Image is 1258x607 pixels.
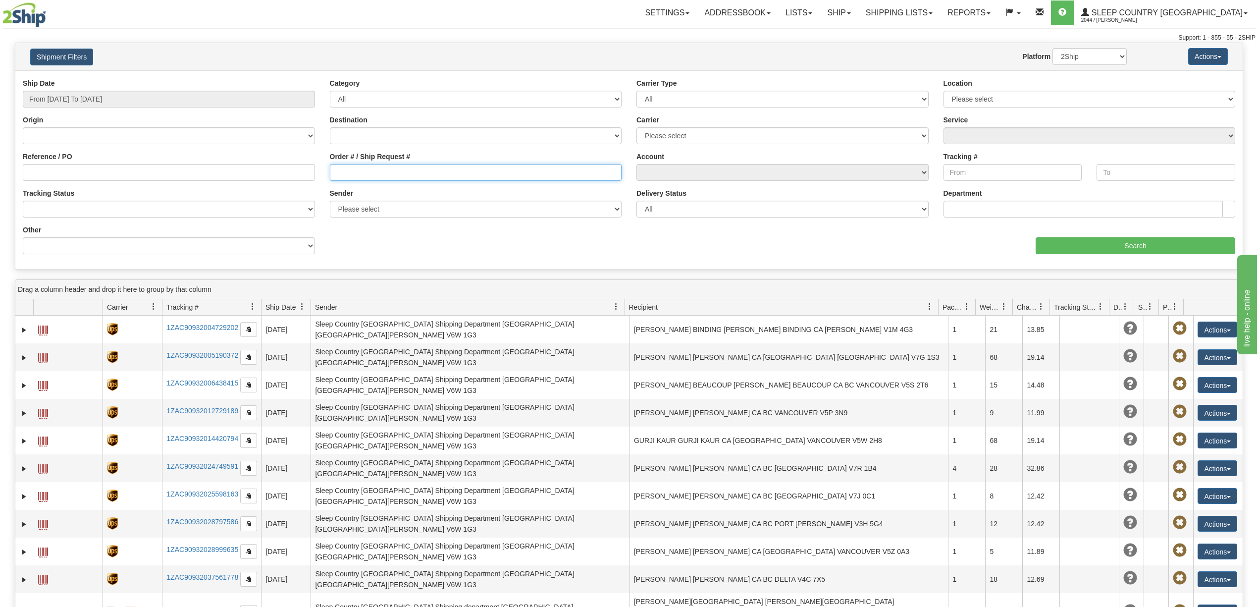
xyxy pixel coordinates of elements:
button: Copy to clipboard [240,572,257,587]
a: Expand [19,436,29,446]
span: Weight [980,302,1000,312]
button: Actions [1198,488,1237,504]
span: Unknown [1123,571,1137,585]
button: Actions [1188,48,1228,65]
button: Actions [1198,349,1237,365]
td: Sleep Country [GEOGRAPHIC_DATA] Shipping Department [GEOGRAPHIC_DATA] [GEOGRAPHIC_DATA][PERSON_NA... [311,399,629,427]
td: 19.14 [1022,427,1059,454]
td: 12.42 [1022,482,1059,510]
td: [DATE] [261,454,311,482]
td: [PERSON_NAME] BEAUCOUP [PERSON_NAME] BEAUCOUP CA BC VANCOUVER V5S 2T6 [629,371,948,399]
button: Actions [1198,377,1237,393]
a: Expand [19,381,29,390]
td: [DATE] [261,482,311,510]
button: Copy to clipboard [240,461,257,476]
td: 28 [985,454,1022,482]
a: 1ZAC90932005190372 [166,351,238,359]
label: Delivery Status [636,188,686,198]
td: Sleep Country [GEOGRAPHIC_DATA] Shipping Department [GEOGRAPHIC_DATA] [GEOGRAPHIC_DATA][PERSON_NA... [311,510,629,538]
td: 4 [948,454,985,482]
img: 8 - UPS [107,323,117,335]
span: Packages [943,302,963,312]
td: 12.42 [1022,510,1059,538]
label: Account [636,152,664,162]
button: Copy to clipboard [240,322,257,337]
a: Settings [637,0,697,25]
img: 8 - UPS [107,351,117,363]
label: Origin [23,115,43,125]
button: Actions [1198,571,1237,587]
td: [DATE] [261,538,311,565]
span: Unknown [1123,460,1137,474]
td: 1 [948,316,985,343]
a: Tracking Status filter column settings [1092,298,1109,315]
span: Pickup Not Assigned [1173,405,1187,419]
a: Recipient filter column settings [921,298,938,315]
td: Sleep Country [GEOGRAPHIC_DATA] Shipping Department [GEOGRAPHIC_DATA] [GEOGRAPHIC_DATA][PERSON_NA... [311,454,629,482]
button: Actions [1198,460,1237,476]
span: Pickup Not Assigned [1173,433,1187,446]
td: 13.85 [1022,316,1059,343]
span: Pickup Status [1163,302,1171,312]
span: Pickup Not Assigned [1173,516,1187,530]
a: Shipping lists [858,0,940,25]
label: Carrier Type [636,78,677,88]
td: 21 [985,316,1022,343]
td: [DATE] [261,399,311,427]
a: 1ZAC90932006438415 [166,379,238,387]
a: Ship Date filter column settings [294,298,311,315]
td: 32.86 [1022,454,1059,482]
td: 68 [985,343,1022,371]
span: Pickup Not Assigned [1173,322,1187,335]
label: Platform [1022,52,1050,61]
td: 19.14 [1022,343,1059,371]
a: 1ZAC90932037561778 [166,573,238,581]
label: Tracking Status [23,188,74,198]
span: Sender [315,302,337,312]
img: 8 - UPS [107,406,117,419]
span: Pickup Not Assigned [1173,349,1187,363]
td: [DATE] [261,565,311,593]
span: Unknown [1123,322,1137,335]
span: Unknown [1123,488,1137,502]
td: [DATE] [261,343,311,371]
td: [PERSON_NAME] [PERSON_NAME] CA BC VANCOUVER V5P 3N9 [629,399,948,427]
td: [PERSON_NAME] [PERSON_NAME] CA BC [GEOGRAPHIC_DATA] V7J 0C1 [629,482,948,510]
button: Copy to clipboard [240,405,257,420]
span: Tracking # [166,302,199,312]
a: 1ZAC90932025598163 [166,490,238,498]
td: [PERSON_NAME] [PERSON_NAME] CA BC DELTA V4C 7X5 [629,565,948,593]
td: 68 [985,427,1022,454]
span: Unknown [1123,377,1137,391]
td: 8 [985,482,1022,510]
button: Copy to clipboard [240,433,257,448]
td: [DATE] [261,510,311,538]
td: Sleep Country [GEOGRAPHIC_DATA] Shipping Department [GEOGRAPHIC_DATA] [GEOGRAPHIC_DATA][PERSON_NA... [311,343,629,371]
td: 1 [948,510,985,538]
a: Ship [820,0,858,25]
a: 1ZAC90932012729189 [166,407,238,415]
img: 8 - UPS [107,379,117,391]
button: Actions [1198,405,1237,421]
button: Copy to clipboard [240,350,257,365]
td: 5 [985,538,1022,565]
a: Lists [778,0,820,25]
td: 1 [948,427,985,454]
a: Addressbook [697,0,778,25]
a: Label [38,460,48,476]
a: 1ZAC90932014420794 [166,435,238,442]
div: grid grouping header [15,280,1243,299]
span: Shipment Issues [1138,302,1147,312]
label: Other [23,225,41,235]
td: 1 [948,399,985,427]
td: Sleep Country [GEOGRAPHIC_DATA] Shipping Department [GEOGRAPHIC_DATA] [GEOGRAPHIC_DATA][PERSON_NA... [311,427,629,454]
button: Copy to clipboard [240,544,257,559]
a: Label [38,377,48,392]
a: Sleep Country [GEOGRAPHIC_DATA] 2044 / [PERSON_NAME] [1074,0,1255,25]
td: Sleep Country [GEOGRAPHIC_DATA] Shipping Department [GEOGRAPHIC_DATA] [GEOGRAPHIC_DATA][PERSON_NA... [311,316,629,343]
span: Unknown [1123,349,1137,363]
a: Expand [19,408,29,418]
td: Sleep Country [GEOGRAPHIC_DATA] Shipping Department [GEOGRAPHIC_DATA] [GEOGRAPHIC_DATA][PERSON_NA... [311,565,629,593]
span: Tracking Status [1054,302,1097,312]
div: live help - online [7,6,92,18]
